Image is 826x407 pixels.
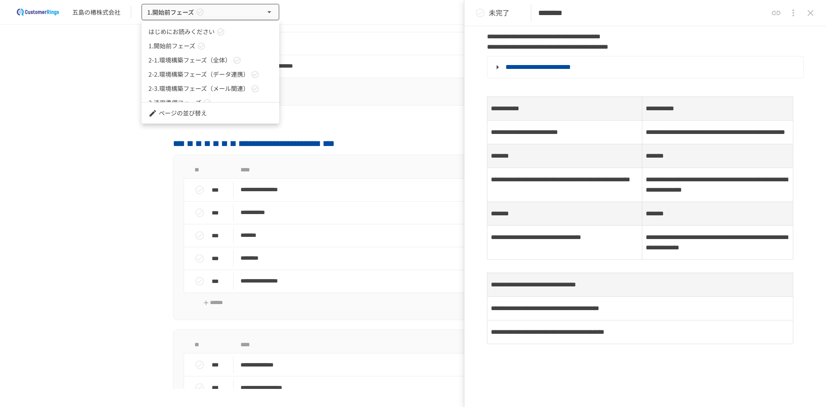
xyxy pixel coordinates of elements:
[148,41,195,50] span: 1.開始前フェーズ
[148,27,215,36] span: はじめにお読みください
[148,56,231,65] span: 2-1.環境構築フェーズ（全体）
[148,84,249,93] span: 2-3.環境構築フェーズ（メール関連）
[148,98,201,107] span: 3.活用準備フェーズ
[142,106,279,120] li: ページの並び替え
[148,70,249,79] span: 2-2.環境構築フェーズ（データ連携）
